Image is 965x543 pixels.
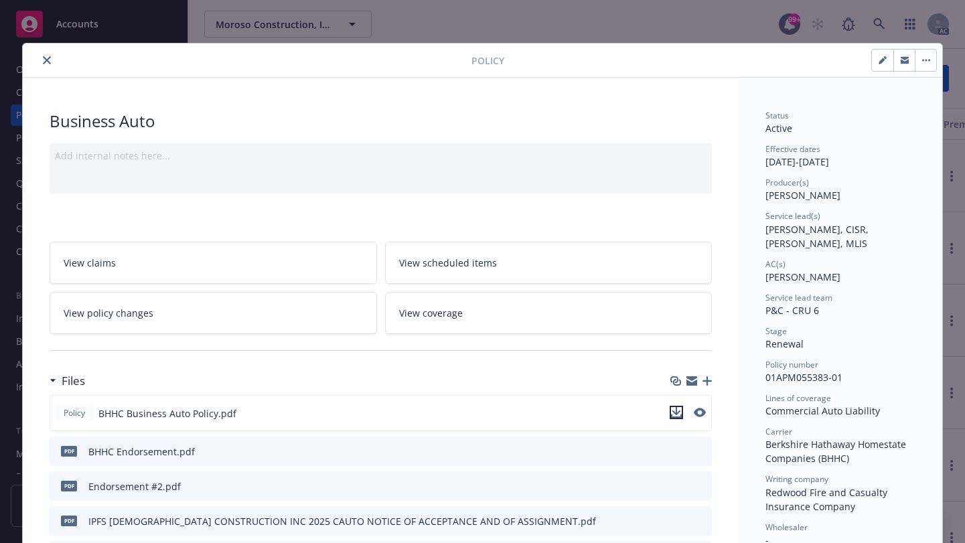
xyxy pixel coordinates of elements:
[765,177,809,188] span: Producer(s)
[670,406,683,419] button: download file
[765,223,871,250] span: [PERSON_NAME], CISR, [PERSON_NAME], MLIS
[50,372,85,390] div: Files
[694,514,707,528] button: preview file
[88,514,596,528] div: IPFS [DEMOGRAPHIC_DATA] CONSTRUCTION INC 2025 CAUTO NOTICE OF ACCEPTANCE AND OF ASSIGNMENT.pdf
[61,516,77,526] span: pdf
[670,406,683,421] button: download file
[673,514,684,528] button: download file
[765,304,819,317] span: P&C - CRU 6
[385,242,713,284] a: View scheduled items
[694,406,706,421] button: preview file
[765,189,840,202] span: [PERSON_NAME]
[765,486,890,513] span: Redwood Fire and Casualty Insurance Company
[399,306,463,320] span: View coverage
[765,359,818,370] span: Policy number
[61,446,77,456] span: pdf
[673,445,684,459] button: download file
[673,479,684,493] button: download file
[88,445,195,459] div: BHHC Endorsement.pdf
[765,337,804,350] span: Renewal
[765,122,792,135] span: Active
[64,256,116,270] span: View claims
[471,54,504,68] span: Policy
[62,372,85,390] h3: Files
[765,258,786,270] span: AC(s)
[694,479,707,493] button: preview file
[765,522,808,533] span: Wholesaler
[765,392,831,404] span: Lines of coverage
[385,292,713,334] a: View coverage
[61,407,88,419] span: Policy
[50,292,377,334] a: View policy changes
[765,325,787,337] span: Stage
[765,438,909,465] span: Berkshire Hathaway Homestate Companies (BHHC)
[765,404,915,418] div: Commercial Auto Liability
[39,52,55,68] button: close
[765,292,832,303] span: Service lead team
[765,270,840,283] span: [PERSON_NAME]
[765,143,820,155] span: Effective dates
[61,481,77,491] span: pdf
[765,426,792,437] span: Carrier
[88,479,181,493] div: Endorsement #2.pdf
[765,210,820,222] span: Service lead(s)
[765,143,915,169] div: [DATE] - [DATE]
[50,110,712,133] div: Business Auto
[64,306,153,320] span: View policy changes
[55,149,707,163] div: Add internal notes here...
[765,371,842,384] span: 01APM055383-01
[765,473,828,485] span: Writing company
[694,408,706,417] button: preview file
[765,110,789,121] span: Status
[694,445,707,459] button: preview file
[399,256,497,270] span: View scheduled items
[98,406,236,420] span: BHHC Business Auto Policy.pdf
[50,242,377,284] a: View claims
